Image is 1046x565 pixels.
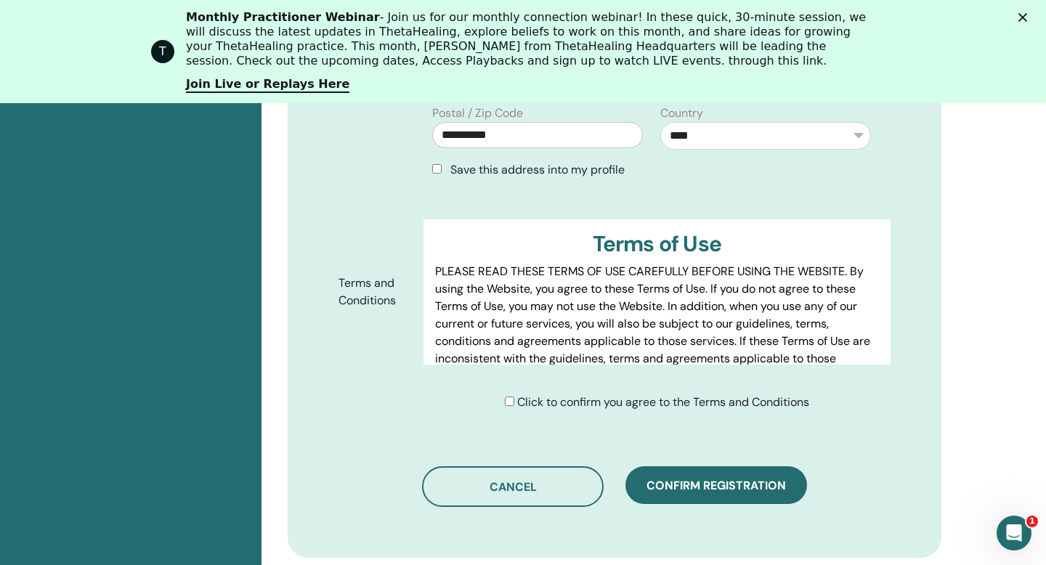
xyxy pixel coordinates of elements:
[490,479,537,495] span: Cancel
[186,77,349,93] a: Join Live or Replays Here
[625,466,807,504] button: Confirm registration
[328,269,423,314] label: Terms and Conditions
[432,105,523,122] label: Postal / Zip Code
[1018,13,1033,22] div: Close
[517,394,809,410] span: Click to confirm you agree to the Terms and Conditions
[997,516,1031,550] iframe: Intercom live chat
[646,478,786,493] span: Confirm registration
[435,263,879,385] p: PLEASE READ THESE TERMS OF USE CAREFULLY BEFORE USING THE WEBSITE. By using the Website, you agre...
[435,231,879,257] h3: Terms of Use
[186,10,872,68] div: - Join us for our monthly connection webinar! In these quick, 30-minute session, we will discuss ...
[422,466,604,507] button: Cancel
[151,40,174,63] div: Profile image for ThetaHealing
[660,105,703,122] label: Country
[186,10,380,24] b: Monthly Practitioner Webinar
[1026,516,1038,527] span: 1
[450,162,625,177] span: Save this address into my profile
